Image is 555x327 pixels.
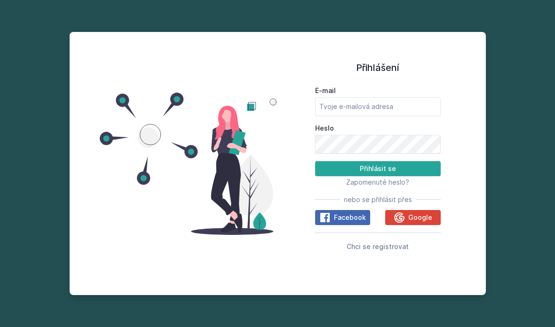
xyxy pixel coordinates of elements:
label: Heslo [315,124,441,133]
button: Google [385,210,440,225]
h1: Přihlášení [315,61,441,75]
span: Chci se registrovat [347,242,409,250]
span: nebo se přihlásit přes [344,195,412,204]
span: Google [408,213,432,222]
button: Chci se registrovat [347,241,409,252]
input: Tvoje e-mailová adresa [315,97,441,116]
button: Facebook [315,210,370,225]
button: Přihlásit se [315,161,441,176]
label: E-mail [315,86,441,95]
span: Facebook [334,213,366,222]
span: Zapomenuté heslo? [346,178,409,186]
